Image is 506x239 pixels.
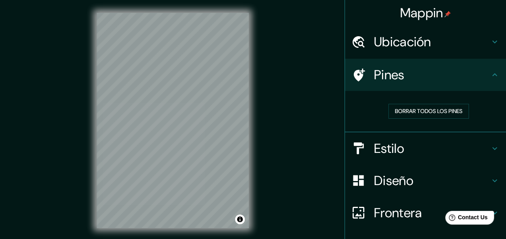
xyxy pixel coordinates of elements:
[345,26,506,58] div: Ubicación
[345,59,506,91] div: Pines
[400,4,443,21] font: Mappin
[444,11,451,17] img: pin-icon.png
[374,67,490,83] h4: Pines
[345,197,506,229] div: Frontera
[374,205,490,221] h4: Frontera
[374,173,490,189] h4: Diseño
[345,132,506,165] div: Estilo
[374,140,490,157] h4: Estilo
[434,208,497,230] iframe: Help widget launcher
[345,165,506,197] div: Diseño
[395,106,463,116] font: Borrar todos los pines
[388,104,469,119] button: Borrar todos los pines
[97,13,249,228] canvas: Mapa
[374,34,490,50] h4: Ubicación
[235,214,245,224] button: Alternar atribución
